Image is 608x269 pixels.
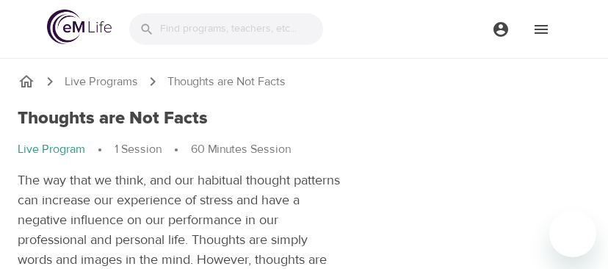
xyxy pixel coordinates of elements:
button: menu [521,9,561,49]
iframe: Button to launch messaging window [549,210,596,257]
img: logo [47,10,112,44]
a: Live Programs [65,73,138,90]
button: menu [480,9,521,49]
input: Find programs, teachers, etc... [160,13,323,45]
p: Live Program [18,141,85,158]
p: 60 Minutes Session [191,141,291,158]
h1: Thoughts are Not Facts [18,108,208,129]
p: 1 Session [115,141,162,158]
p: Thoughts are Not Facts [167,73,286,90]
nav: breadcrumb [18,73,590,90]
nav: breadcrumb [18,141,344,159]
